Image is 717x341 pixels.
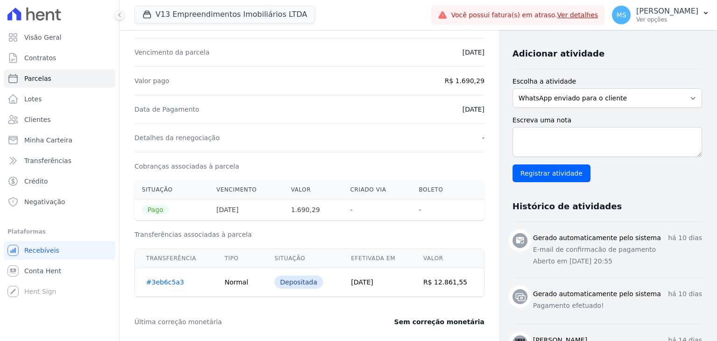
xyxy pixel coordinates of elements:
[263,249,340,268] th: Situação
[533,289,661,299] h3: Gerado automaticamente pelo sistema
[636,16,698,23] p: Ver opções
[142,205,169,214] span: Pago
[283,180,343,199] th: Valor
[24,197,65,206] span: Negativação
[557,11,598,19] a: Ver detalhes
[24,94,42,104] span: Lotes
[135,249,214,268] th: Transferência
[24,33,62,42] span: Visão Geral
[134,230,485,239] h3: Transferências associadas à parcela
[411,180,464,199] th: Boleto
[340,268,412,297] td: [DATE]
[533,256,702,266] p: Aberto em [DATE] 20:55
[4,69,115,88] a: Parcelas
[4,172,115,191] a: Crédito
[24,246,59,255] span: Recebíveis
[4,131,115,149] a: Minha Carteira
[4,28,115,47] a: Visão Geral
[4,90,115,108] a: Lotes
[24,74,51,83] span: Parcelas
[209,180,284,199] th: Vencimento
[24,115,50,124] span: Clientes
[213,249,263,268] th: Tipo
[24,156,71,165] span: Transferências
[340,249,412,268] th: Efetivada em
[462,105,484,114] dd: [DATE]
[4,192,115,211] a: Negativação
[24,53,56,63] span: Contratos
[134,180,209,199] th: Situação
[24,266,61,276] span: Conta Hent
[134,162,239,171] dt: Cobranças associadas à parcela
[533,245,702,255] p: E-mail de confirmacão de pagamento
[617,12,626,18] span: MS
[462,48,484,57] dd: [DATE]
[412,249,485,268] th: Valor
[605,2,717,28] button: MS [PERSON_NAME] Ver opções
[4,241,115,260] a: Recebíveis
[134,76,169,85] dt: Valor pago
[451,10,598,20] span: Você possui fatura(s) em atraso.
[4,49,115,67] a: Contratos
[4,151,115,170] a: Transferências
[533,301,702,311] p: Pagamento efetuado!
[513,201,622,212] h3: Histórico de atividades
[134,48,210,57] dt: Vencimento da parcela
[343,180,411,199] th: Criado via
[412,268,485,297] td: R$ 12.861,55
[24,135,72,145] span: Minha Carteira
[4,110,115,129] a: Clientes
[411,199,464,220] th: -
[513,115,702,125] label: Escreva uma nota
[343,199,411,220] th: -
[636,7,698,16] p: [PERSON_NAME]
[134,317,342,327] dt: Última correção monetária
[134,105,199,114] dt: Data de Pagamento
[213,268,263,297] td: Normal
[274,276,323,289] div: Depositada
[444,76,484,85] dd: R$ 1.690,29
[668,289,702,299] p: há 10 dias
[482,133,485,142] dd: -
[209,199,284,220] th: [DATE]
[668,233,702,243] p: há 10 dias
[146,278,184,286] a: #3eb6c5a3
[134,133,220,142] dt: Detalhes da renegociação
[7,226,112,237] div: Plataformas
[513,164,590,182] input: Registrar atividade
[394,317,484,327] dd: Sem correção monetária
[513,48,605,59] h3: Adicionar atividade
[283,199,343,220] th: 1.690,29
[4,262,115,280] a: Conta Hent
[24,177,48,186] span: Crédito
[533,233,661,243] h3: Gerado automaticamente pelo sistema
[513,77,702,86] label: Escolha a atividade
[134,6,315,23] button: V13 Empreendimentos Imobiliários LTDA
